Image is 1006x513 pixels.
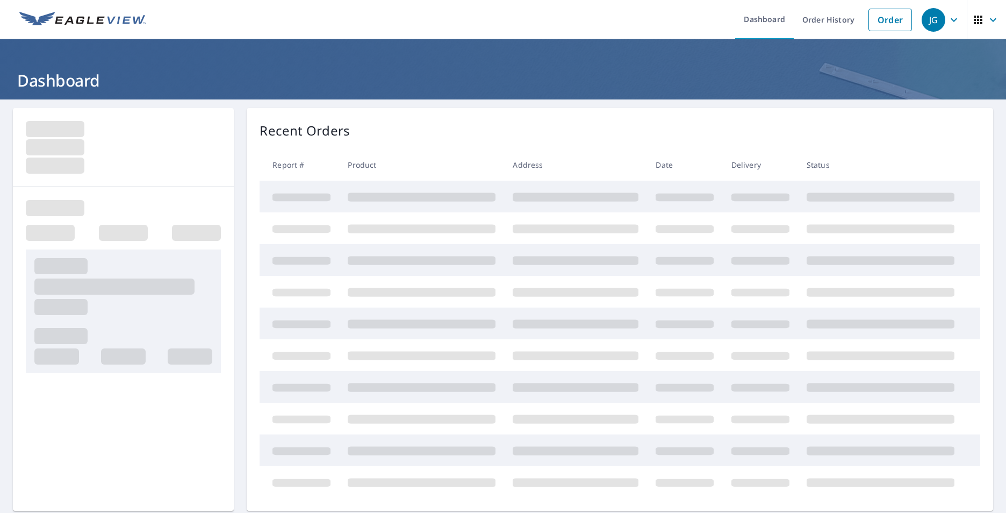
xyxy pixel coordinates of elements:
a: Order [868,9,912,31]
th: Status [798,149,963,181]
th: Product [339,149,504,181]
div: JG [922,8,945,32]
th: Report # [260,149,339,181]
th: Delivery [723,149,798,181]
h1: Dashboard [13,69,993,91]
th: Address [504,149,647,181]
p: Recent Orders [260,121,350,140]
img: EV Logo [19,12,146,28]
th: Date [647,149,722,181]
